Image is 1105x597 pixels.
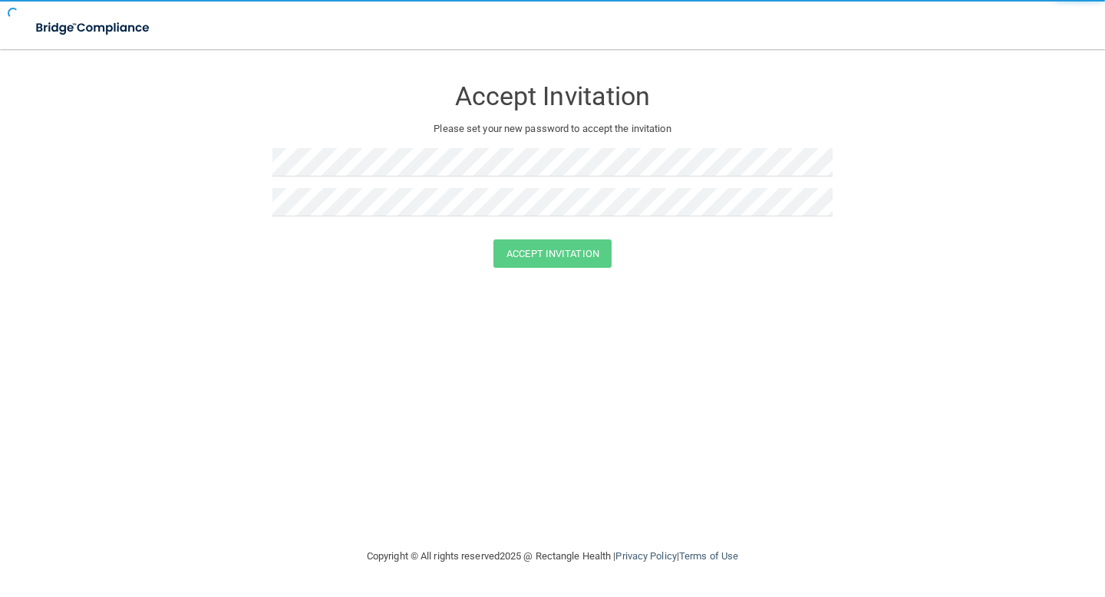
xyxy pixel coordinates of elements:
[272,82,833,110] h3: Accept Invitation
[679,550,738,562] a: Terms of Use
[493,239,612,268] button: Accept Invitation
[284,120,821,138] p: Please set your new password to accept the invitation
[615,550,676,562] a: Privacy Policy
[23,12,164,44] img: bridge_compliance_login_screen.278c3ca4.svg
[272,532,833,581] div: Copyright © All rights reserved 2025 @ Rectangle Health | |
